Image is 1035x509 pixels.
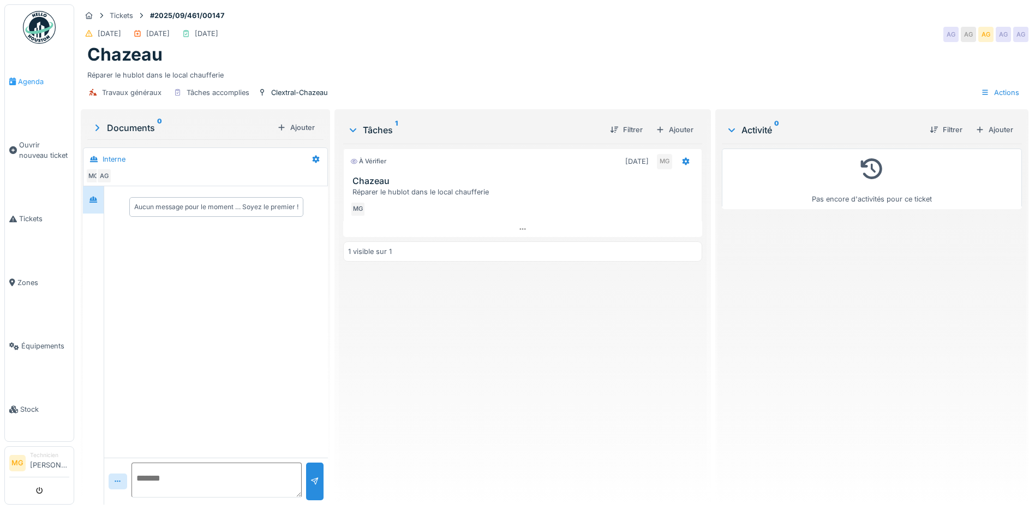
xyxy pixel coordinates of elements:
[729,153,1015,204] div: Pas encore d'activités pour ce ticket
[134,202,298,212] div: Aucun message pour le moment … Soyez le premier !
[5,378,74,441] a: Stock
[395,123,398,137] sup: 1
[350,157,386,166] div: À vérifier
[19,214,69,224] span: Tickets
[9,455,26,471] li: MG
[23,11,56,44] img: Badge_color-CXgf-gQk.svg
[18,76,69,87] span: Agenda
[352,176,697,186] h3: Chazeau
[97,168,112,184] div: AG
[978,27,994,42] div: AG
[5,315,74,378] a: Équipements
[5,251,74,314] a: Zones
[21,341,69,351] span: Équipements
[92,121,273,134] div: Documents
[19,140,69,161] span: Ouvrir nouveau ticket
[146,10,229,21] strong: #2025/09/461/00147
[657,154,672,169] div: MG
[30,451,69,475] li: [PERSON_NAME]
[86,168,101,184] div: MG
[157,121,162,134] sup: 0
[5,50,74,113] a: Agenda
[352,187,697,197] div: Réparer le hublot dans le local chaufferie
[350,202,366,217] div: MG
[651,122,698,137] div: Ajouter
[5,113,74,187] a: Ouvrir nouveau ticket
[606,122,647,137] div: Filtrer
[273,120,319,135] div: Ajouter
[98,28,121,39] div: [DATE]
[9,451,69,477] a: MG Technicien[PERSON_NAME]
[348,123,601,137] div: Tâches
[87,66,1022,80] div: Réparer le hublot dans le local chaufferie
[187,87,249,98] div: Tâches accomplies
[103,154,125,164] div: Interne
[102,87,161,98] div: Travaux généraux
[5,187,74,251] a: Tickets
[925,122,967,137] div: Filtrer
[1013,27,1028,42] div: AG
[971,122,1018,137] div: Ajouter
[271,87,328,98] div: Clextral-Chazeau
[996,27,1011,42] div: AG
[110,10,133,21] div: Tickets
[943,27,959,42] div: AG
[961,27,976,42] div: AG
[625,156,649,167] div: [DATE]
[195,28,218,39] div: [DATE]
[20,404,69,415] span: Stock
[726,123,921,137] div: Activité
[774,123,779,137] sup: 0
[976,85,1024,100] div: Actions
[146,28,170,39] div: [DATE]
[87,44,163,65] h1: Chazeau
[348,246,392,257] div: 1 visible sur 1
[17,277,69,288] span: Zones
[30,451,69,459] div: Technicien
